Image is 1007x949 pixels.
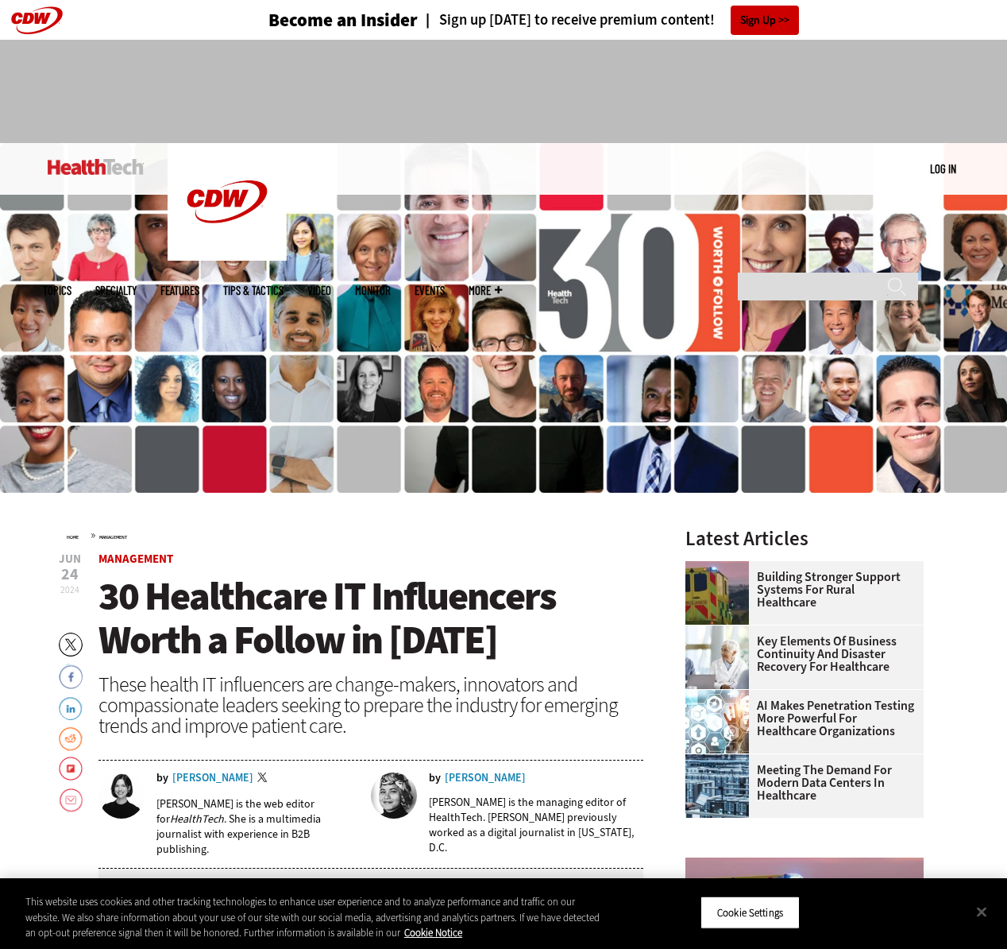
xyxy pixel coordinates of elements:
a: Meeting the Demand for Modern Data Centers in Healthcare [685,764,914,802]
a: Key Elements of Business Continuity and Disaster Recovery for Healthcare [685,635,914,673]
img: Jordan Scott [98,773,145,819]
a: engineer with laptop overlooking data center [685,754,757,767]
a: Become an Insider [209,11,418,29]
a: Home [67,534,79,540]
button: Cookie Settings [700,896,800,929]
div: User menu [930,161,956,177]
a: CDW [168,248,287,265]
a: Features [160,285,199,296]
a: Management [98,551,173,567]
a: Tips & Tactics [223,285,284,296]
h3: Latest Articles [685,529,924,548]
a: [PERSON_NAME] [172,773,253,784]
img: Home [168,143,287,261]
p: [PERSON_NAME] is the web editor for . She is a multimedia journalist with experience in B2B publi... [156,796,360,857]
img: Home [48,159,144,175]
a: Building Stronger Support Systems for Rural Healthcare [685,571,914,609]
img: engineer with laptop overlooking data center [685,754,749,818]
a: AI Makes Penetration Testing More Powerful for Healthcare Organizations [685,699,914,738]
em: HealthTech [170,811,224,827]
a: Sign up [DATE] to receive premium content! [418,13,715,28]
a: More information about your privacy [404,926,462,939]
a: incident response team discusses around a table [685,626,757,638]
span: by [429,773,441,784]
img: Teta-Alim [371,773,417,819]
a: Video [307,285,331,296]
span: Topics [43,285,71,296]
span: 30 Healthcare IT Influencers Worth a Follow in [DATE] [98,570,556,666]
img: incident response team discusses around a table [685,626,749,689]
p: [PERSON_NAME] is the managing editor of HealthTech. [PERSON_NAME] previously worked as a digital ... [429,795,643,855]
button: Close [964,894,999,929]
a: ambulance driving down country road at sunset [685,561,757,574]
a: Sign Up [731,6,799,35]
span: More [469,285,502,296]
a: Management [99,534,127,540]
span: 24 [59,567,81,583]
img: ambulance driving down country road at sunset [685,561,749,625]
a: Twitter [257,773,272,785]
div: These health IT influencers are change-makers, innovators and compassionate leaders seeking to pr... [98,674,643,736]
a: Log in [930,161,956,176]
a: Events [415,285,445,296]
a: Healthcare and hacking concept [685,690,757,703]
span: 2024 [60,583,79,596]
span: by [156,773,168,784]
span: Jun [59,553,81,565]
div: This website uses cookies and other tracking technologies to enhance user experience and to analy... [25,894,604,941]
a: [PERSON_NAME] [445,773,526,784]
h3: Become an Insider [268,11,418,29]
span: Specialty [95,285,137,296]
div: » [67,529,643,541]
a: MonITor [355,285,391,296]
img: Healthcare and hacking concept [685,690,749,753]
iframe: advertisement [214,56,793,127]
div: media player [98,869,643,916]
